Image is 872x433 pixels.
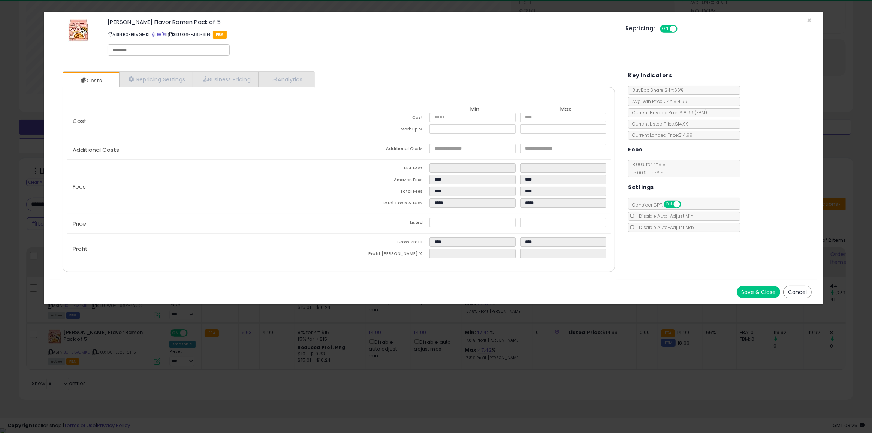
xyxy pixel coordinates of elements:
[67,184,339,190] p: Fees
[339,198,429,210] td: Total Costs & Fees
[628,121,689,127] span: Current Listed Price: $14.99
[67,221,339,227] p: Price
[152,31,156,37] a: BuyBox page
[628,98,687,105] span: Avg. Win Price 24h: $14.99
[157,31,161,37] a: All offer listings
[679,109,707,116] span: $18.99
[339,237,429,249] td: Gross Profit
[665,201,674,208] span: ON
[635,213,693,219] span: Disable Auto-Adjust Min
[339,249,429,261] td: Profit [PERSON_NAME] %
[119,72,193,87] a: Repricing Settings
[339,163,429,175] td: FBA Fees
[339,187,429,198] td: Total Fees
[520,106,611,113] th: Max
[628,109,707,116] span: Current Buybox Price:
[676,26,688,32] span: OFF
[108,28,614,40] p: ASIN: B0FBKVGMKL | SKU: G6-EJ8J-8IF5
[259,72,314,87] a: Analytics
[628,132,693,138] span: Current Landed Price: $14.99
[661,26,670,32] span: ON
[628,169,664,176] span: 15.00 % for > $15
[628,87,683,93] span: BuyBox Share 24h: 66%
[67,246,339,252] p: Profit
[628,183,654,192] h5: Settings
[68,19,89,42] img: 61t9qOjtXBL._SL60_.jpg
[162,31,166,37] a: Your listing only
[429,106,520,113] th: Min
[628,202,691,208] span: Consider CPT:
[635,224,694,231] span: Disable Auto-Adjust Max
[339,218,429,229] td: Listed
[628,145,642,154] h5: Fees
[67,147,339,153] p: Additional Costs
[193,72,259,87] a: Business Pricing
[628,71,672,80] h5: Key Indicators
[680,201,692,208] span: OFF
[67,118,339,124] p: Cost
[339,144,429,156] td: Additional Costs
[807,15,812,26] span: ×
[783,286,812,298] button: Cancel
[737,286,780,298] button: Save & Close
[63,73,118,88] a: Costs
[694,109,707,116] span: ( FBM )
[339,124,429,136] td: Mark up %
[339,175,429,187] td: Amazon Fees
[108,19,614,25] h3: [PERSON_NAME] Flavor Ramen Pack of 5
[625,25,655,31] h5: Repricing:
[339,113,429,124] td: Cost
[213,31,227,39] span: FBA
[628,161,666,176] span: 8.00 % for <= $15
